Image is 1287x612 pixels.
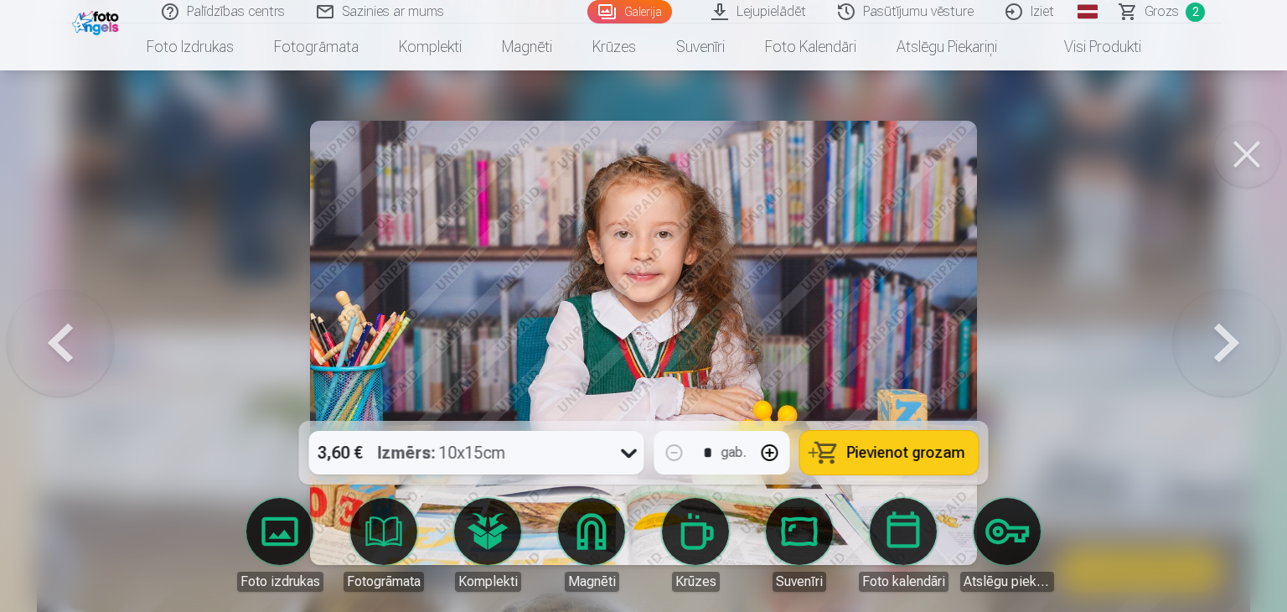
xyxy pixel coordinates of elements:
a: Magnēti [482,23,572,70]
a: Suvenīri [656,23,745,70]
a: Foto kalendāri [745,23,876,70]
div: Magnēti [565,572,619,592]
a: Magnēti [545,498,638,592]
strong: Izmērs : [378,441,436,464]
a: Atslēgu piekariņi [876,23,1017,70]
span: 2 [1186,3,1205,22]
div: 10x15cm [378,431,506,475]
div: gab. [721,443,747,463]
a: Fotogrāmata [337,498,431,592]
span: Grozs [1145,2,1179,22]
div: Atslēgu piekariņi [960,572,1054,592]
a: Krūzes [572,23,656,70]
button: Pievienot grozam [800,431,979,475]
div: Foto kalendāri [859,572,948,592]
a: Fotogrāmata [254,23,379,70]
div: Foto izdrukas [237,572,323,592]
a: Foto izdrukas [233,498,327,592]
a: Komplekti [441,498,535,592]
a: Foto izdrukas [127,23,254,70]
div: Komplekti [455,572,521,592]
a: Visi produkti [1017,23,1161,70]
div: Fotogrāmata [344,572,424,592]
div: 3,60 € [309,431,371,475]
div: Suvenīri [773,572,826,592]
div: Krūzes [672,572,720,592]
a: Atslēgu piekariņi [960,498,1054,592]
span: Pievienot grozam [847,445,965,460]
img: /fa1 [72,7,123,35]
a: Komplekti [379,23,482,70]
a: Foto kalendāri [856,498,950,592]
a: Suvenīri [752,498,846,592]
a: Krūzes [649,498,742,592]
